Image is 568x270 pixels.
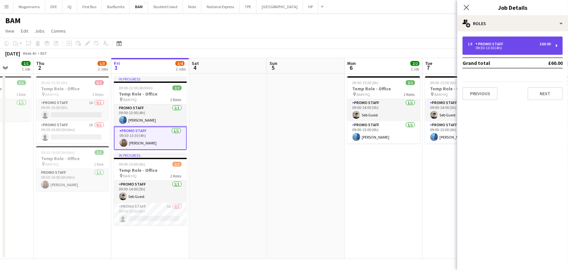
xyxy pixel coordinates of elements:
[114,91,187,97] h3: Temp Role - Office
[119,162,145,167] span: 09:00-15:00 (6h)
[51,28,66,34] span: Comms
[347,60,356,66] span: Mon
[102,0,130,13] button: BarBurrito
[192,60,199,66] span: Sat
[171,97,182,102] span: 2 Roles
[425,86,498,92] h3: Temp Role - Office
[36,99,109,121] app-card-role: Promo Staff1A0/109:00-15:00 (6h)
[435,92,448,97] span: BAM HQ
[430,80,457,85] span: 09:00-15:00 (6h)
[540,42,551,46] div: £60.00
[463,87,498,100] button: Previous
[404,92,415,97] span: 2 Roles
[36,60,44,66] span: Thu
[22,67,30,71] div: 1 Job
[36,86,109,92] h3: Temp Role - Office
[114,104,187,127] app-card-role: Promo Staff1/109:00-13:00 (4h)[PERSON_NAME]
[173,85,182,90] span: 2/2
[114,153,187,158] div: In progress
[148,0,183,13] button: StudentCrowd
[95,150,104,155] span: 1/1
[201,0,240,13] button: National Express
[32,27,47,35] a: Jobs
[347,99,420,121] app-card-role: Promo Staff1/109:00-14:00 (5h)Seb Guest
[457,16,568,31] div: Roles
[98,61,107,66] span: 1/3
[114,60,120,66] span: Fri
[114,167,187,173] h3: Temp Role - Office
[17,92,26,97] span: 1 Role
[93,92,104,97] span: 2 Roles
[457,3,568,12] h3: Job Details
[528,58,563,68] td: £60.00
[114,127,187,150] app-card-role: Promo Staff1/109:30-13:30 (4h)[PERSON_NAME]
[119,85,153,90] span: 09:00-13:30 (4h30m)
[5,16,21,25] h1: BAM
[463,58,528,68] td: Grand total
[62,0,77,13] button: IQ
[123,97,137,102] span: BAM HQ
[114,203,187,225] app-card-role: Promo Staff1A0/109:00-15:00 (6h)
[425,121,498,143] app-card-role: Promo Staff1/109:00-15:00 (6h)[PERSON_NAME]
[191,64,199,71] span: 4
[183,0,201,13] button: Nido
[425,76,498,143] app-job-card: 09:00-15:00 (6h)2/2Temp Role - Office BAM HQ2 RolesPromo Staff1/109:00-14:00 (5h)Seb GuestPromo S...
[17,80,26,85] span: 1/1
[95,80,104,85] span: 0/2
[270,60,277,66] span: Sun
[130,0,148,13] button: BAM
[357,92,370,97] span: BAM HQ
[5,50,20,57] div: [DATE]
[35,64,44,71] span: 2
[21,51,38,56] span: Week 40
[46,92,59,97] span: BAM HQ
[171,173,182,178] span: 2 Roles
[114,153,187,225] app-job-card: In progress09:00-15:00 (6h)1/2Temp Role - Office BAM HQ2 RolesPromo Staff1/109:00-14:00 (5h)Seb G...
[528,87,563,100] button: Next
[40,51,47,56] div: BST
[347,76,420,143] app-job-card: 09:00-15:00 (6h)2/2Temp Role - Office BAM HQ2 RolesPromo Staff1/109:00-14:00 (5h)Seb GuestPromo S...
[114,76,187,150] app-job-card: In progress09:00-13:30 (4h30m)2/2Temp Role - Office BAM HQ2 RolesPromo Staff1/109:00-13:00 (4h)[P...
[175,61,185,66] span: 3/4
[353,80,379,85] span: 09:00-15:00 (6h)
[45,0,62,13] button: DFE
[347,121,420,143] app-card-role: Promo Staff1/109:00-15:00 (6h)[PERSON_NAME]
[176,67,186,71] div: 2 Jobs
[36,146,109,191] app-job-card: 09:30-16:00 (6h30m)1/1Temp Role - Office BAM HQ1 RolePromo Staff1/109:30-16:00 (6h30m)[PERSON_NAME]
[114,181,187,203] app-card-role: Promo Staff1/109:00-14:00 (5h)Seb Guest
[41,150,75,155] span: 09:30-16:00 (6h30m)
[256,0,303,13] button: [GEOGRAPHIC_DATA]
[46,162,59,167] span: BAM HQ
[303,0,318,13] button: HP
[468,42,476,46] div: 1 x
[35,28,45,34] span: Jobs
[425,60,433,66] span: Tue
[94,162,104,167] span: 1 Role
[424,64,433,71] span: 7
[13,0,45,13] button: Wagamama
[48,27,68,35] a: Comms
[36,121,109,143] app-card-role: Promo Staff1A0/109:30-15:00 (5h30m)
[468,46,551,50] div: 09:30-13:30 (4h)
[425,99,498,121] app-card-role: Promo Staff1/109:00-14:00 (5h)Seb Guest
[98,67,108,71] div: 2 Jobs
[269,64,277,71] span: 5
[410,61,420,66] span: 2/2
[240,0,256,13] button: TPE
[36,76,109,143] div: 09:00-15:00 (6h)0/2Temp Role - Office BAM HQ2 RolesPromo Staff1A0/109:00-15:00 (6h) Promo Staff1A...
[123,173,137,178] span: BAM HQ
[18,27,31,35] a: Edit
[114,76,187,82] div: In progress
[21,61,31,66] span: 1/1
[5,28,14,34] span: View
[411,67,419,71] div: 1 Job
[113,64,120,71] span: 3
[77,0,102,13] button: First Bus
[21,28,28,34] span: Edit
[476,42,506,46] div: Promo Staff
